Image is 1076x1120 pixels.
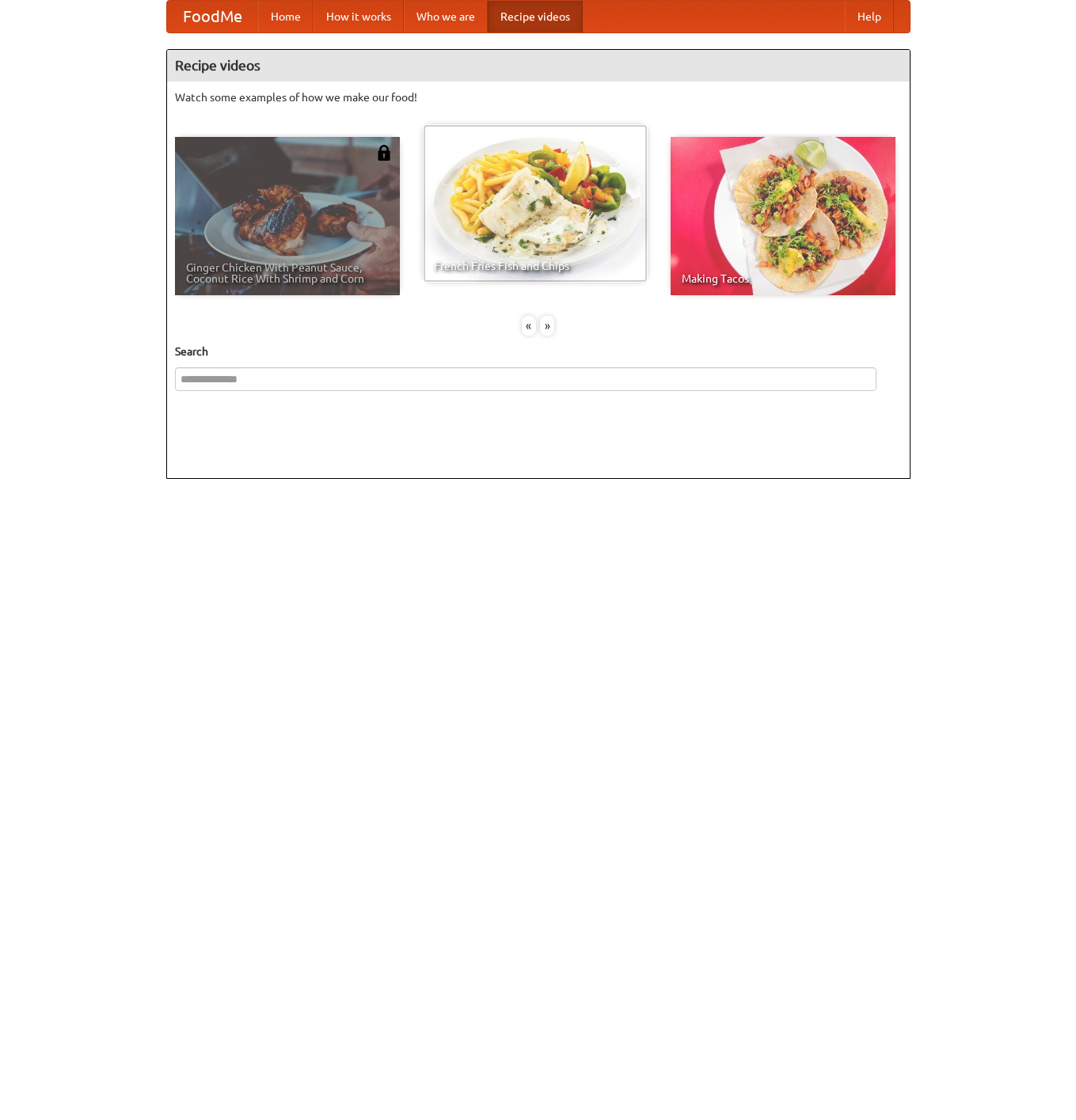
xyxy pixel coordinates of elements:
[376,145,392,161] img: 483408.png
[258,1,314,32] a: Home
[682,273,884,284] span: Making Tacos
[314,1,404,32] a: How it works
[167,50,910,82] h4: Recipe videos
[175,89,902,105] p: Watch some examples of how we make our food!
[522,316,536,336] div: «
[540,316,554,336] div: »
[423,124,648,283] a: French Fries Fish and Chips
[175,344,902,359] h5: Search
[434,260,637,271] span: French Fries Fish and Chips
[671,137,895,295] a: Making Tacos
[404,1,488,32] a: Who we are
[488,1,583,32] a: Recipe videos
[167,1,258,32] a: FoodMe
[845,1,894,32] a: Help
